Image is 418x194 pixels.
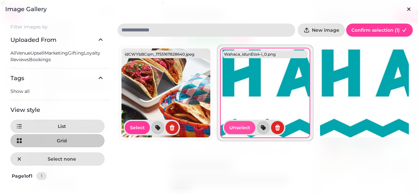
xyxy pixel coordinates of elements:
img: Wahaca_idunEts4-i_0.png [221,48,310,137]
button: 1 [36,172,47,180]
span: Confirm selection ( 1 ) [351,28,400,32]
img: Wahaca_idunEts4-i_0.png [320,48,409,137]
span: 1 [39,174,44,178]
button: Confirm selection (1) [346,24,413,37]
span: Marketing [44,50,68,56]
span: Reviews [10,57,29,62]
p: Wahaca_idunEts4-i_0.png [224,52,276,57]
span: Select [130,125,145,130]
button: delete [271,121,284,134]
span: Upsell [30,50,44,56]
button: New image [298,24,345,37]
span: Bookings [29,57,51,62]
span: All [10,50,16,56]
h3: View style [10,105,104,115]
img: idCWYbBCqm_1755167828640.jpeg [121,48,210,137]
span: Grid [24,138,99,143]
span: Show all [10,88,30,94]
p: Page 1 of 1 [9,173,35,179]
label: Filter images by [5,24,110,30]
span: New image [312,28,339,32]
button: Select [125,121,150,134]
span: Loyalty [84,50,100,56]
span: List [24,124,99,129]
span: Venue [16,50,30,56]
nav: Pagination [36,172,47,180]
button: Grid [10,134,104,147]
span: Unselect [229,125,250,130]
p: idCWYbBCqm_1755167828640.jpeg [125,52,194,57]
div: Tags [10,88,104,100]
button: Tags [10,68,104,88]
button: Unselect [224,121,255,134]
button: Select none [10,152,104,166]
button: Uploaded From [10,30,104,50]
button: List [10,120,104,133]
span: Gifting [68,50,84,56]
h3: Image gallery [5,5,413,13]
span: Select none [24,157,99,161]
button: delete [166,121,179,134]
div: Uploaded From [10,50,104,68]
